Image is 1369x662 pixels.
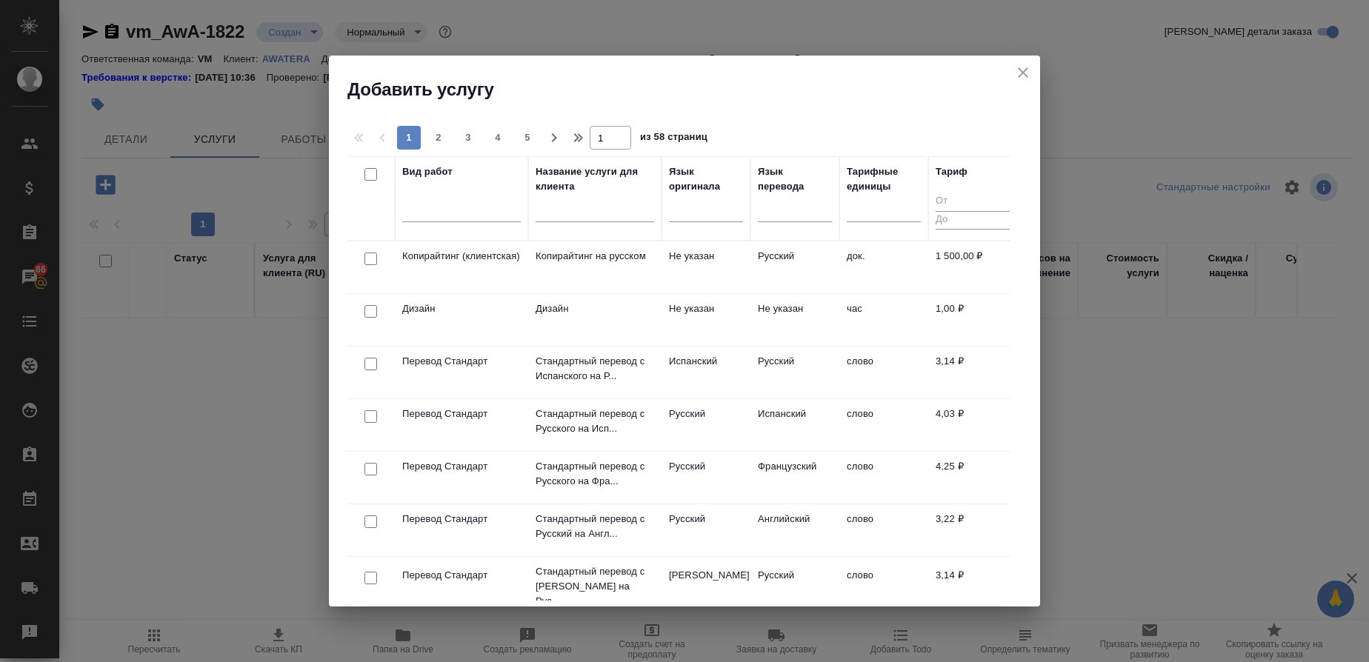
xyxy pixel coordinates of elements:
p: Копирайтинг на русском [536,249,654,264]
td: 4,03 ₽ [928,399,1017,451]
td: слово [839,561,928,612]
p: Дизайн [536,301,654,316]
td: слово [839,504,928,556]
input: До [936,211,1010,230]
p: Стандартный перевод с [PERSON_NAME] на Рус... [536,564,654,609]
td: Не указан [750,294,839,346]
td: 1,00 ₽ [928,294,1017,346]
td: час [839,294,928,346]
td: 3,14 ₽ [928,347,1017,398]
p: Стандартный перевод с Испанского на Р... [536,354,654,384]
button: 4 [486,126,510,150]
h2: Добавить услугу [347,78,1040,101]
div: Тарифные единицы [847,164,921,194]
span: из 58 страниц [640,128,707,150]
td: слово [839,452,928,504]
div: Язык перевода [758,164,832,194]
p: Стандартный перевод с Русский на Англ... [536,512,654,541]
p: Перевод Стандарт [402,354,521,369]
td: 4,25 ₽ [928,452,1017,504]
p: Стандартный перевод с Русского на Исп... [536,407,654,436]
td: Испанский [662,347,750,398]
td: Не указан [662,241,750,293]
button: close [1012,61,1034,84]
p: Перевод Стандарт [402,512,521,526]
td: док. [839,241,928,293]
td: [PERSON_NAME] [662,561,750,612]
td: Английский [750,504,839,556]
input: От [936,193,1010,211]
p: Стандартный перевод с Русского на Фра... [536,459,654,489]
td: Русский [750,241,839,293]
td: Русский [662,399,750,451]
p: Дизайн [402,301,521,316]
td: Русский [750,561,839,612]
div: Язык оригинала [669,164,743,194]
span: 2 [427,130,450,145]
div: Вид работ [402,164,453,179]
td: слово [839,399,928,451]
span: 4 [486,130,510,145]
td: слово [839,347,928,398]
p: Перевод Стандарт [402,568,521,583]
p: Перевод Стандарт [402,459,521,474]
span: 3 [456,130,480,145]
td: Французский [750,452,839,504]
td: 1 500,00 ₽ [928,241,1017,293]
p: Перевод Стандарт [402,407,521,421]
p: Копирайтинг (клиентская) [402,249,521,264]
button: 2 [427,126,450,150]
td: Русский [662,452,750,504]
button: 3 [456,126,480,150]
td: 3,22 ₽ [928,504,1017,556]
div: Название услуги для клиента [536,164,654,194]
button: 5 [516,126,539,150]
td: Русский [662,504,750,556]
span: 5 [516,130,539,145]
td: Испанский [750,399,839,451]
td: 3,14 ₽ [928,561,1017,612]
td: Русский [750,347,839,398]
div: Тариф [936,164,967,179]
td: Не указан [662,294,750,346]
